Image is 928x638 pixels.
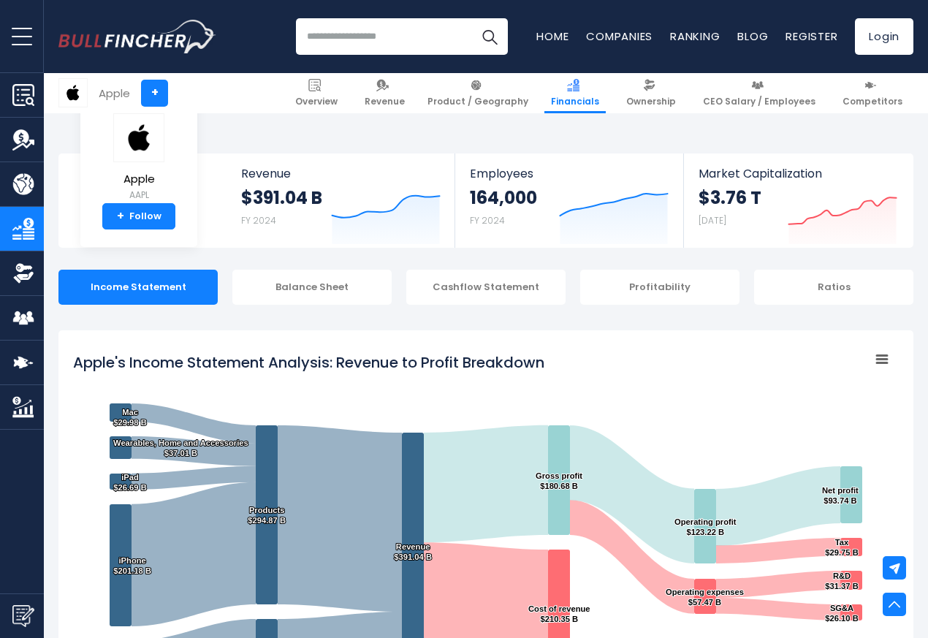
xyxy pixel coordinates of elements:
[544,73,606,113] a: Financials
[551,96,599,107] span: Financials
[455,153,682,248] a: Employees 164,000 FY 2024
[113,438,248,457] text: Wearables, Home and Accessories $37.01 B
[358,73,411,113] a: Revenue
[117,210,124,223] strong: +
[470,186,537,209] strong: 164,000
[825,538,858,557] text: Tax $29.75 B
[113,113,164,162] img: AAPL logo
[427,96,528,107] span: Product / Geography
[241,167,441,181] span: Revenue
[843,96,902,107] span: Competitors
[241,186,322,209] strong: $391.04 B
[365,96,405,107] span: Revenue
[703,96,815,107] span: CEO Salary / Employees
[825,571,858,590] text: R&D $31.37 B
[394,542,432,561] text: Revenue $391.04 B
[73,352,544,373] tspan: Apple's Income Statement Analysis: Revenue to Profit Breakdown
[113,189,164,202] small: AAPL
[670,29,720,44] a: Ranking
[59,79,87,107] img: AAPL logo
[822,486,859,505] text: Net profit $93.74 B
[699,167,897,181] span: Market Capitalization
[737,29,768,44] a: Blog
[113,556,151,575] text: iPhone $201.18 B
[241,214,276,227] small: FY 2024
[528,604,590,623] text: Cost of revenue $210.35 B
[12,262,34,284] img: Ownership
[684,153,912,248] a: Market Capitalization $3.76 T [DATE]
[620,73,682,113] a: Ownership
[113,408,146,427] text: Mac $29.98 B
[855,18,913,55] a: Login
[58,270,218,305] div: Income Statement
[586,29,653,44] a: Companies
[699,214,726,227] small: [DATE]
[99,85,130,102] div: Apple
[113,113,165,204] a: Apple AAPL
[58,20,216,53] a: Go to homepage
[113,473,146,492] text: iPad $26.69 B
[470,167,668,181] span: Employees
[674,517,737,536] text: Operating profit $123.22 B
[754,270,913,305] div: Ratios
[470,214,505,227] small: FY 2024
[113,173,164,186] span: Apple
[471,18,508,55] button: Search
[836,73,909,113] a: Competitors
[227,153,455,248] a: Revenue $391.04 B FY 2024
[666,588,744,607] text: Operating expenses $57.47 B
[141,80,168,107] a: +
[536,29,568,44] a: Home
[421,73,535,113] a: Product / Geography
[825,604,858,623] text: SG&A $26.10 B
[626,96,676,107] span: Ownership
[289,73,344,113] a: Overview
[248,506,286,525] text: Products $294.87 B
[699,186,761,209] strong: $3.76 T
[696,73,822,113] a: CEO Salary / Employees
[536,471,582,490] text: Gross profit $180.68 B
[786,29,837,44] a: Register
[295,96,338,107] span: Overview
[232,270,392,305] div: Balance Sheet
[102,203,175,229] a: +Follow
[580,270,739,305] div: Profitability
[406,270,566,305] div: Cashflow Statement
[58,20,216,53] img: Bullfincher logo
